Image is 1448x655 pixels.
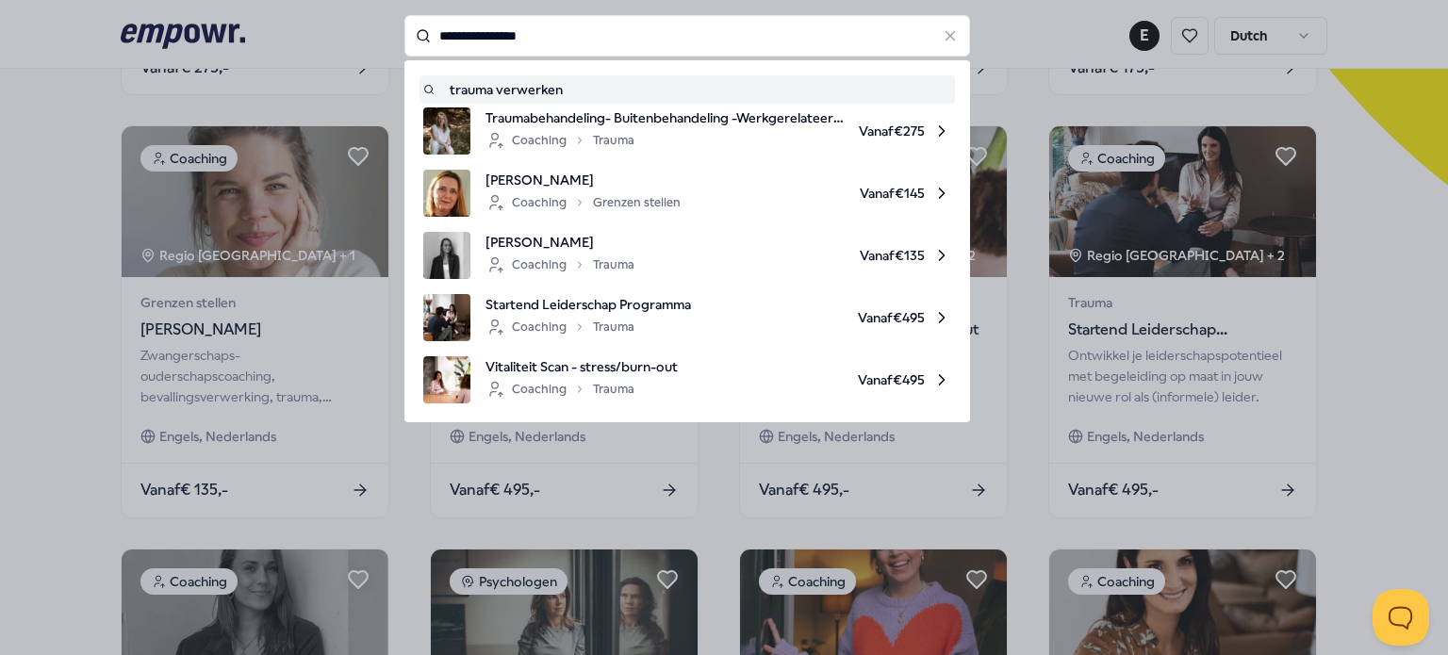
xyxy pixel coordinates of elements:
iframe: Help Scout Beacon - Open [1373,589,1429,646]
input: Search for products, categories or subcategories [404,15,970,57]
span: Vanaf € 495 [693,356,951,403]
span: Vanaf € 275 [859,107,951,155]
img: product image [423,294,470,341]
span: Vitaliteit Scan - stress/burn-out [485,356,678,377]
div: Coaching Grenzen stellen [485,191,681,214]
div: Coaching Trauma [485,254,634,276]
a: product image[PERSON_NAME]CoachingTraumaVanaf€135 [423,232,951,279]
span: [PERSON_NAME] [485,232,634,253]
span: Vanaf € 135 [650,232,951,279]
div: Coaching Trauma [485,316,634,338]
img: product image [423,107,470,155]
div: Coaching Trauma [485,129,634,152]
span: Vanaf € 145 [696,170,951,217]
a: trauma verwerken [423,79,951,100]
a: product imageStartend Leiderschap ProgrammaCoachingTraumaVanaf€495 [423,294,951,341]
a: product imageVitaliteit Scan - stress/burn-outCoachingTraumaVanaf€495 [423,356,951,403]
div: Coaching Trauma [485,378,634,401]
img: product image [423,232,470,279]
span: [PERSON_NAME] [485,170,681,190]
img: product image [423,170,470,217]
a: product image[PERSON_NAME]CoachingGrenzen stellenVanaf€145 [423,170,951,217]
a: product imageTraumabehandeling- Buitenbehandeling -Werkgerelateerd traumaCoachingTraumaVanaf€275 [423,107,951,155]
img: product image [423,356,470,403]
span: Traumabehandeling- Buitenbehandeling -Werkgerelateerd trauma [485,107,844,128]
span: Vanaf € 495 [706,294,951,341]
span: Startend Leiderschap Programma [485,294,691,315]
